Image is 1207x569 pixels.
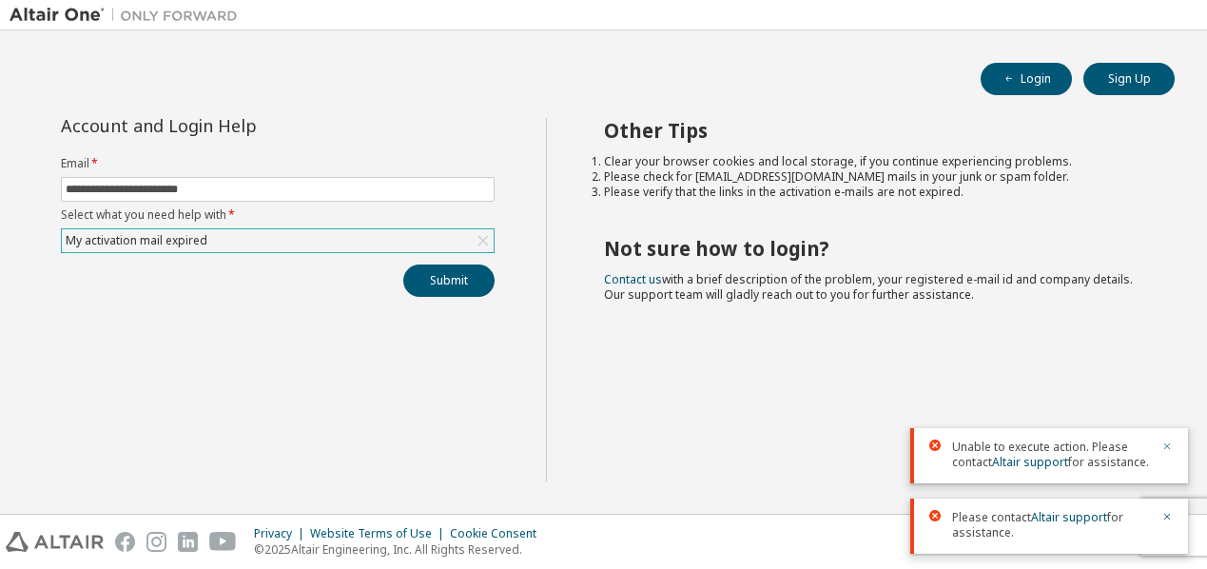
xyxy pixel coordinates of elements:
[61,118,408,133] div: Account and Login Help
[62,229,494,252] div: My activation mail expired
[604,236,1140,261] h2: Not sure how to login?
[254,541,548,558] p: © 2025 Altair Engineering, Inc. All Rights Reserved.
[146,532,166,552] img: instagram.svg
[604,118,1140,143] h2: Other Tips
[310,526,450,541] div: Website Terms of Use
[604,271,1133,303] span: with a brief description of the problem, your registered e-mail id and company details. Our suppo...
[209,532,237,552] img: youtube.svg
[115,532,135,552] img: facebook.svg
[61,207,495,223] label: Select what you need help with
[1031,509,1107,525] a: Altair support
[952,440,1150,470] span: Unable to execute action. Please contact for assistance.
[992,454,1068,470] a: Altair support
[952,510,1150,540] span: Please contact for assistance.
[178,532,198,552] img: linkedin.svg
[403,265,495,297] button: Submit
[61,156,495,171] label: Email
[604,185,1140,200] li: Please verify that the links in the activation e-mails are not expired.
[981,63,1072,95] button: Login
[604,154,1140,169] li: Clear your browser cookies and local storage, if you continue experiencing problems.
[604,271,662,287] a: Contact us
[254,526,310,541] div: Privacy
[1083,63,1175,95] button: Sign Up
[604,169,1140,185] li: Please check for [EMAIL_ADDRESS][DOMAIN_NAME] mails in your junk or spam folder.
[10,6,247,25] img: Altair One
[63,230,210,251] div: My activation mail expired
[6,532,104,552] img: altair_logo.svg
[450,526,548,541] div: Cookie Consent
